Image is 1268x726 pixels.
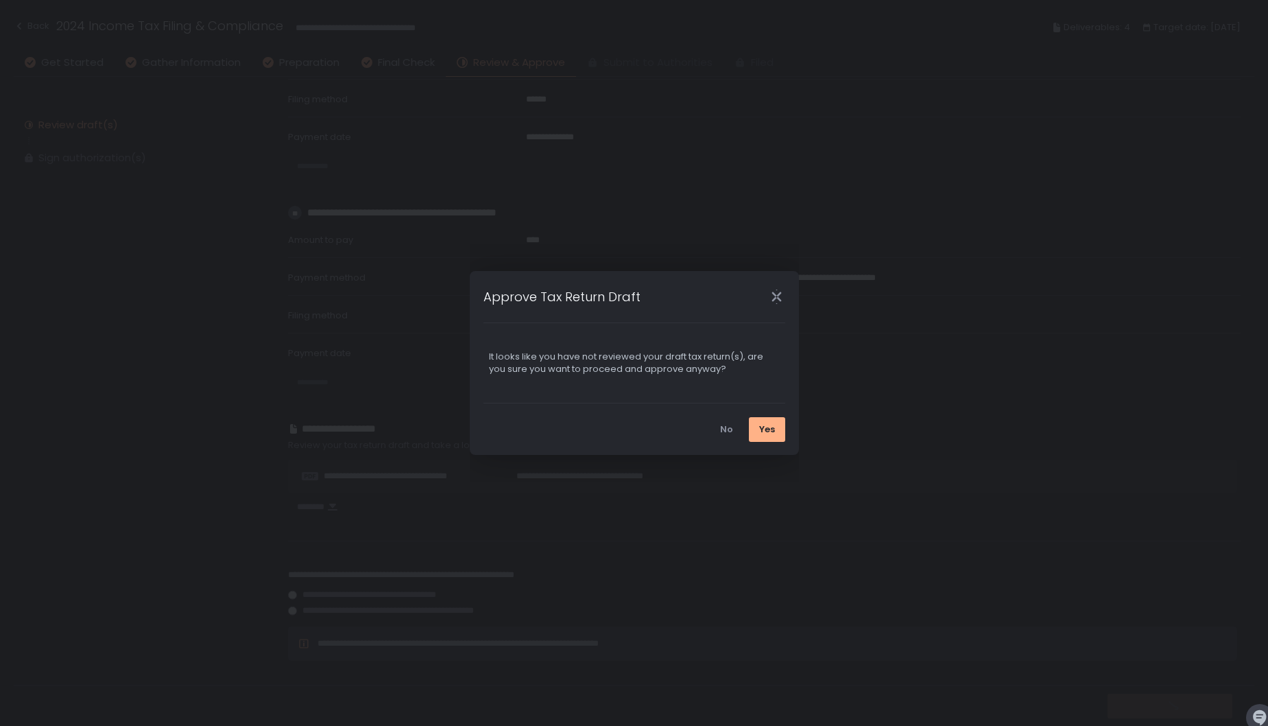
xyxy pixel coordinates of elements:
div: It looks like you have not reviewed your draft tax return(s), are you sure you want to proceed an... [489,351,780,375]
div: No [720,423,733,436]
h1: Approve Tax Return Draft [483,288,641,306]
button: Yes [749,417,785,442]
div: Yes [759,423,775,436]
div: Close [755,289,799,305]
button: No [710,417,743,442]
